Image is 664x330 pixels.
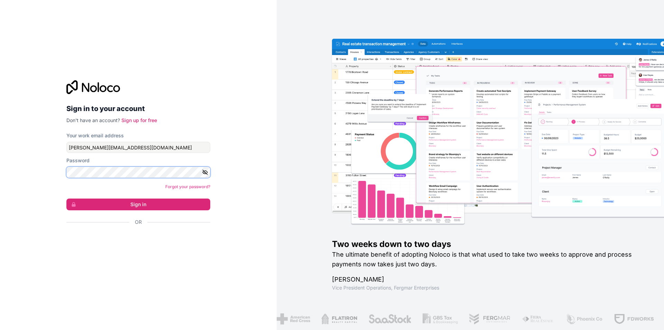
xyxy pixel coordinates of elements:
input: Email address [66,142,210,153]
img: /assets/flatiron-C8eUkumj.png [320,313,356,324]
img: /assets/fiera-fwj2N5v4.png [520,313,553,324]
label: Your work email address [66,132,124,139]
h1: Vice President Operations , Fergmar Enterprises [332,284,642,291]
h2: The ultimate benefit of adopting Noloco is that what used to take two weeks to approve and proces... [332,250,642,269]
a: Sign up for free [121,117,157,123]
img: /assets/saastock-C6Zbiodz.png [367,313,410,324]
input: Password [66,167,210,178]
img: /assets/gbstax-C-GtDUiK.png [421,313,456,324]
h1: [PERSON_NAME] [332,275,642,284]
img: /assets/fdworks-Bi04fVtw.png [612,313,653,324]
iframe: Sign in with Google Button [63,233,208,248]
span: Don't have an account? [66,117,120,123]
button: Sign in [66,199,210,210]
img: /assets/fergmar-CudnrXN5.png [467,313,509,324]
img: /assets/phoenix-BREaitsQ.png [564,313,601,324]
span: Or [135,219,142,226]
h2: Sign in to your account [66,102,210,115]
h1: Two weeks down to two days [332,239,642,250]
a: Forgot your password? [165,184,210,189]
label: Password [66,157,90,164]
img: /assets/american-red-cross-BAupjrZR.png [275,313,308,324]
